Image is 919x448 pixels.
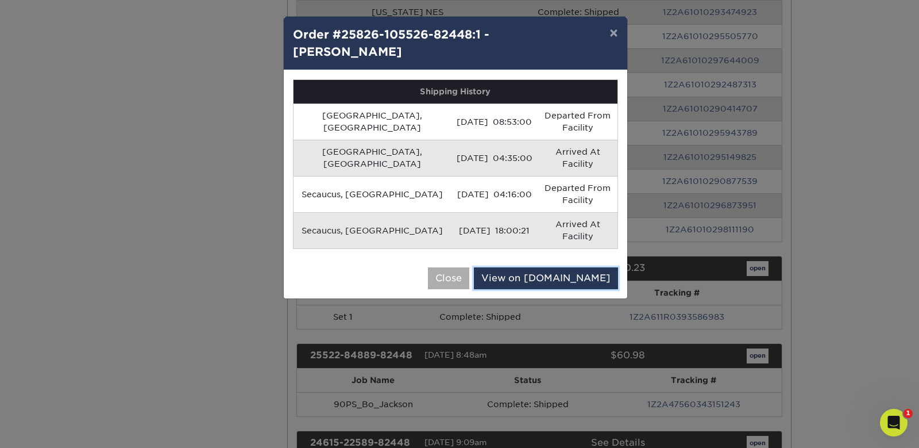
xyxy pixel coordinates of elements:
[428,267,469,289] button: Close
[903,409,913,418] span: 1
[451,140,538,176] td: [DATE] 04:35:00
[600,17,627,49] button: ×
[538,176,617,212] td: Departed From Facility
[294,140,451,176] td: [GEOGRAPHIC_DATA], [GEOGRAPHIC_DATA]
[538,104,617,140] td: Departed From Facility
[880,409,908,436] iframe: Intercom live chat
[294,176,451,212] td: Secaucus, [GEOGRAPHIC_DATA]
[294,80,617,104] th: Shipping History
[451,176,538,212] td: [DATE] 04:16:00
[474,267,618,289] a: View on [DOMAIN_NAME]
[451,104,538,140] td: [DATE] 08:53:00
[451,212,538,248] td: [DATE] 18:00:21
[293,26,618,60] h4: Order #25826-105526-82448:1 - [PERSON_NAME]
[294,212,451,248] td: Secaucus, [GEOGRAPHIC_DATA]
[294,104,451,140] td: [GEOGRAPHIC_DATA], [GEOGRAPHIC_DATA]
[538,212,617,248] td: Arrived At Facility
[538,140,617,176] td: Arrived At Facility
